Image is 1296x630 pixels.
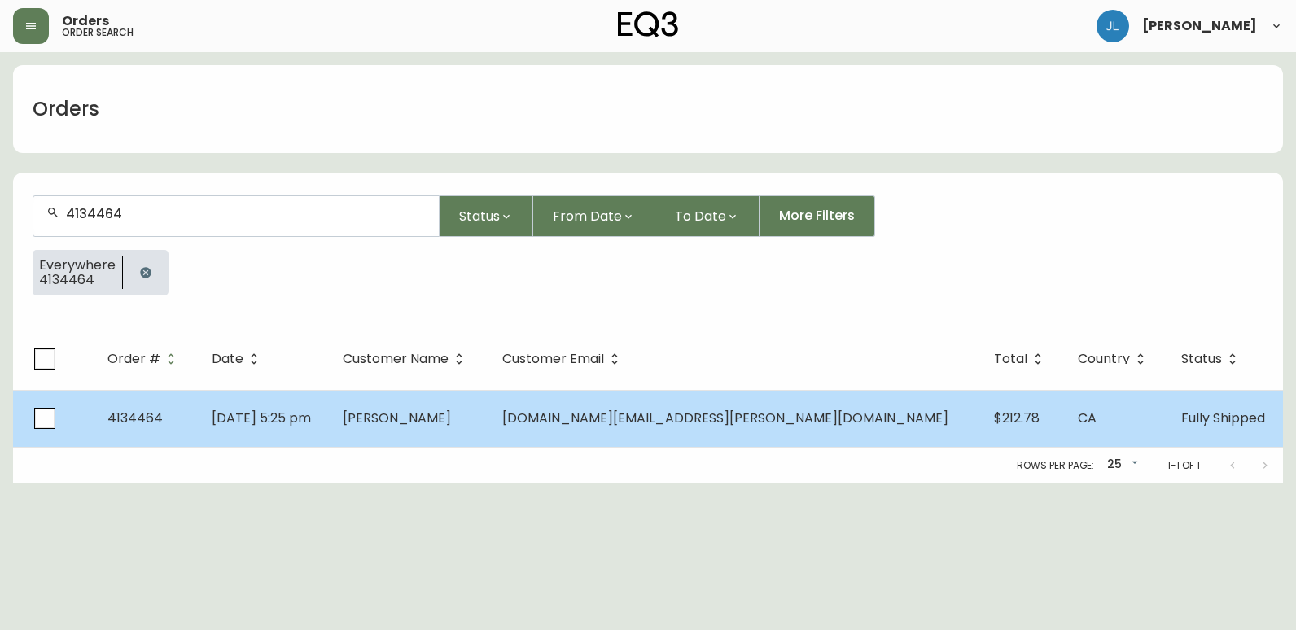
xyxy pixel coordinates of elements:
[1181,352,1243,366] span: Status
[39,258,116,273] span: Everywhere
[343,352,470,366] span: Customer Name
[1017,458,1094,473] p: Rows per page:
[459,206,500,226] span: Status
[533,195,655,237] button: From Date
[502,409,948,427] span: [DOMAIN_NAME][EMAIL_ADDRESS][PERSON_NAME][DOMAIN_NAME]
[39,273,116,287] span: 4134464
[1167,458,1200,473] p: 1-1 of 1
[440,195,533,237] button: Status
[107,352,182,366] span: Order #
[1078,409,1097,427] span: CA
[1181,409,1265,427] span: Fully Shipped
[655,195,760,237] button: To Date
[66,206,426,221] input: Search
[994,409,1040,427] span: $212.78
[1101,452,1141,479] div: 25
[212,354,243,364] span: Date
[618,11,678,37] img: logo
[1181,354,1222,364] span: Status
[212,352,265,366] span: Date
[62,28,134,37] h5: order search
[994,354,1027,364] span: Total
[502,354,604,364] span: Customer Email
[1078,354,1130,364] span: Country
[62,15,109,28] span: Orders
[343,354,449,364] span: Customer Name
[1078,352,1151,366] span: Country
[994,352,1049,366] span: Total
[760,195,875,237] button: More Filters
[1097,10,1129,42] img: 1c9c23e2a847dab86f8017579b61559c
[107,409,163,427] span: 4134464
[1142,20,1257,33] span: [PERSON_NAME]
[553,206,622,226] span: From Date
[343,409,451,427] span: [PERSON_NAME]
[502,352,625,366] span: Customer Email
[212,409,311,427] span: [DATE] 5:25 pm
[675,206,726,226] span: To Date
[33,95,99,123] h1: Orders
[779,207,855,225] span: More Filters
[107,354,160,364] span: Order #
